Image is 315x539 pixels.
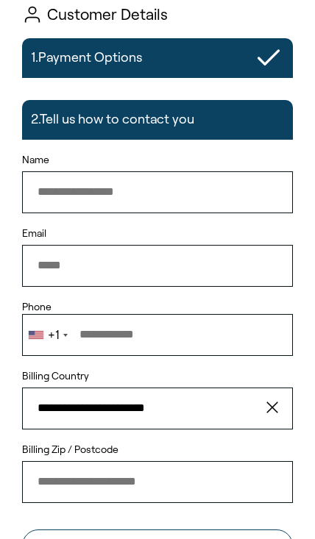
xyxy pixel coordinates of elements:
[22,38,293,78] button: 1.Payment Options
[22,153,293,168] label: Name
[22,443,293,457] label: Billing Zip / Postcode
[48,329,59,341] div: +1
[22,226,293,241] label: Email
[22,4,293,25] h1: Customer Details
[262,388,293,429] button: clear value
[31,104,194,135] h2: 2. Tell us how to contact you
[23,315,72,354] div: Telephone country code
[22,369,89,384] label: Billing Country
[22,300,293,315] label: Phone
[31,43,142,74] h2: 1. Payment Options
[22,100,293,140] button: 2.Tell us how to contact you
